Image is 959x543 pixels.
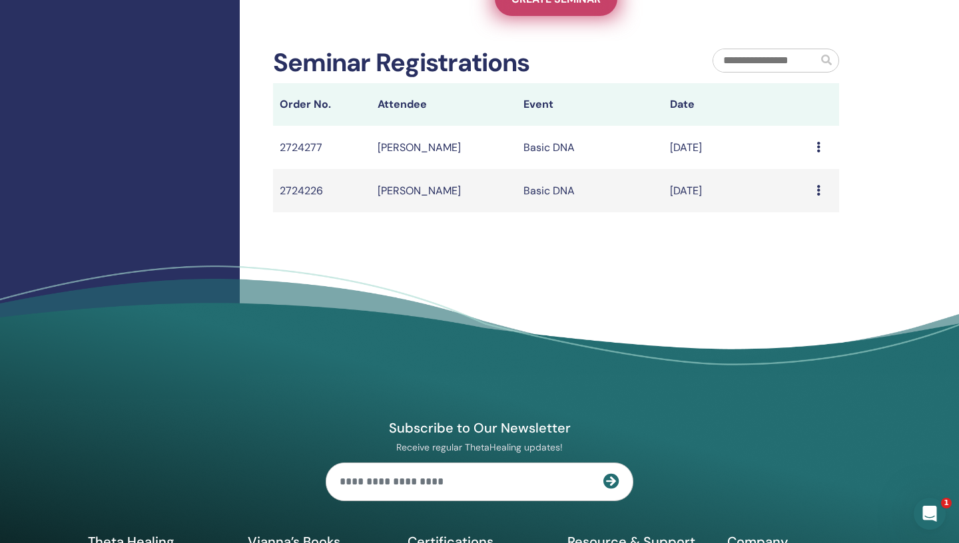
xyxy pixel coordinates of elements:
th: Event [517,83,663,126]
td: 2724226 [273,169,371,212]
h2: Seminar Registrations [273,48,529,79]
span: 1 [941,498,952,508]
th: Order No. [273,83,371,126]
td: Basic DNA [517,126,663,169]
h4: Subscribe to Our Newsletter [326,419,633,437]
iframe: Intercom live chat [914,498,946,530]
td: [DATE] [663,126,810,169]
th: Date [663,83,810,126]
td: [PERSON_NAME] [371,169,517,212]
td: Basic DNA [517,169,663,212]
td: [PERSON_NAME] [371,126,517,169]
th: Attendee [371,83,517,126]
td: [DATE] [663,169,810,212]
td: 2724277 [273,126,371,169]
p: Receive regular ThetaHealing updates! [326,441,633,453]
